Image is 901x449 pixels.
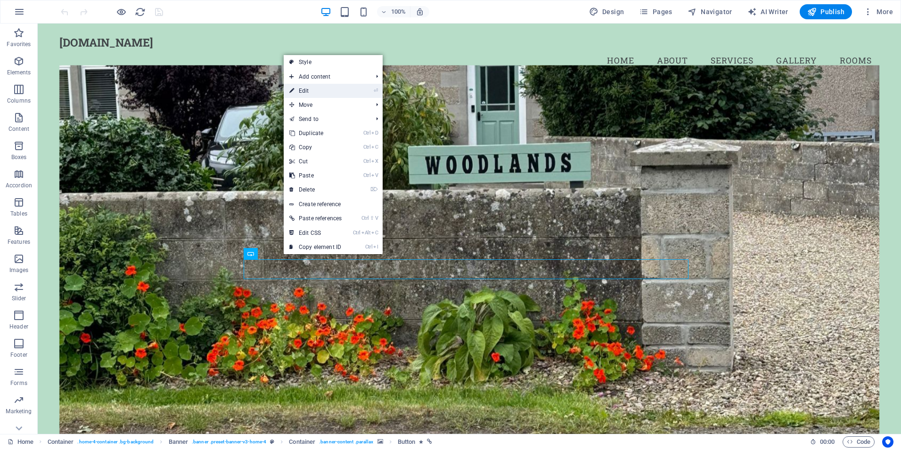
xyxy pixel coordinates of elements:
[284,154,347,168] a: CtrlXCut
[589,7,624,16] span: Design
[8,238,30,246] p: Features
[8,436,33,448] a: Click to cancel selection. Double-click to open Pages
[416,8,424,16] i: On resize automatically adjust zoom level to fit chosen device.
[12,295,26,302] p: Slider
[363,130,371,136] i: Ctrl
[843,436,875,448] button: Code
[688,7,732,16] span: Navigator
[371,172,378,178] i: V
[363,144,371,150] i: Ctrl
[810,436,835,448] h6: Session time
[860,4,897,19] button: More
[820,436,835,448] span: 00 00
[807,7,844,16] span: Publish
[684,4,736,19] button: Navigator
[361,215,369,221] i: Ctrl
[9,323,28,330] p: Header
[48,436,433,448] nav: breadcrumb
[353,230,360,236] i: Ctrl
[48,436,74,448] span: Click to select. Double-click to edit
[192,436,266,448] span: . banner .preset-banner-v3-home-4
[863,7,893,16] span: More
[10,379,27,387] p: Forms
[10,351,27,359] p: Footer
[284,240,347,254] a: CtrlICopy element ID
[744,4,792,19] button: AI Writer
[882,436,893,448] button: Usercentrics
[284,70,369,84] span: Add content
[9,266,29,274] p: Images
[370,215,374,221] i: ⇧
[135,7,146,17] i: Reload page
[270,439,274,444] i: This element is a customizable preset
[391,6,406,17] h6: 100%
[284,84,347,98] a: ⏎Edit
[371,230,378,236] i: C
[284,183,347,197] a: ⌦Delete
[319,436,373,448] span: . banner-content .parallax
[7,97,31,104] p: Columns
[827,438,828,445] span: :
[284,226,347,240] a: CtrlAltCEdit CSS
[284,197,383,211] a: Create reference
[289,436,315,448] span: Click to select. Double-click to edit
[284,126,347,140] a: CtrlDDuplicate
[361,230,371,236] i: Alt
[169,436,188,448] span: Click to select. Double-click to edit
[284,168,347,183] a: CtrlVPaste
[8,125,29,133] p: Content
[284,140,347,154] a: CtrlCCopy
[6,182,32,189] p: Accordion
[377,439,383,444] i: This element contains a background
[639,7,672,16] span: Pages
[77,436,154,448] span: . home-4-container .bg-background
[11,153,27,161] p: Boxes
[747,7,788,16] span: AI Writer
[800,4,852,19] button: Publish
[375,215,378,221] i: V
[370,186,378,192] i: ⌦
[371,130,378,136] i: D
[365,244,373,250] i: Ctrl
[585,4,628,19] button: Design
[371,144,378,150] i: C
[847,436,870,448] span: Code
[363,172,371,178] i: Ctrl
[7,69,31,76] p: Elements
[373,244,378,250] i: I
[419,439,423,444] i: Element contains an animation
[10,210,27,217] p: Tables
[635,4,676,19] button: Pages
[7,40,31,48] p: Favorites
[585,4,628,19] div: Design (Ctrl+Alt+Y)
[284,98,369,112] span: Move
[374,88,378,94] i: ⏎
[6,408,32,415] p: Marketing
[371,158,378,164] i: X
[377,6,410,17] button: 100%
[115,6,127,17] button: Click here to leave preview mode and continue editing
[284,55,383,69] a: Style
[284,112,369,126] a: Send to
[363,158,371,164] i: Ctrl
[284,211,347,225] a: Ctrl⇧VPaste references
[134,6,146,17] button: reload
[427,439,432,444] i: This element is linked
[398,436,416,448] span: Click to select. Double-click to edit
